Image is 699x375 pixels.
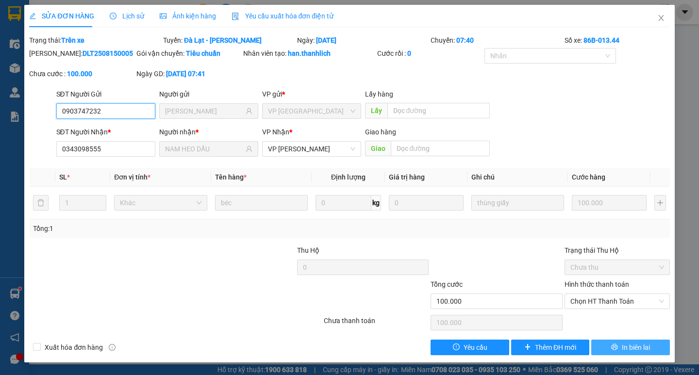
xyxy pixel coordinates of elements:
span: Đơn vị tính [114,173,150,181]
b: 86B-013.44 [583,36,619,44]
b: [DATE] [316,36,336,44]
text: PTT2508150023 [55,41,127,51]
div: Trạng thái Thu Hộ [565,245,670,256]
span: In biên lai [622,342,650,353]
b: Đà Lạt - [PERSON_NAME] [184,36,262,44]
div: Người gửi [159,89,258,99]
span: user [246,108,252,114]
span: VP Nhận [262,128,289,136]
span: Khác [120,196,201,210]
span: Giá trị hàng [389,173,425,181]
div: Gói vận chuyển: [136,48,242,59]
span: Cước hàng [572,173,605,181]
span: user [246,146,252,152]
span: Thêm ĐH mới [535,342,576,353]
div: Người nhận [159,127,258,137]
div: SĐT Người Nhận [56,127,155,137]
div: SĐT Người Gửi [56,89,155,99]
b: 100.000 [67,70,92,78]
span: info-circle [109,344,116,351]
b: Tiêu chuẩn [186,49,220,57]
span: Định lượng [331,173,366,181]
input: 0 [389,195,464,211]
img: icon [232,13,239,20]
div: [PERSON_NAME]: [29,48,134,59]
div: Chưa cước : [29,68,134,79]
div: Nhân viên tạo: [243,48,375,59]
button: plusThêm ĐH mới [511,340,589,355]
span: Xuất hóa đơn hàng [41,342,107,353]
div: Gửi: VP [PERSON_NAME] [7,57,80,77]
button: plus [654,195,666,211]
button: delete [33,195,49,211]
span: Chọn HT Thanh Toán [570,294,664,309]
span: printer [611,343,618,351]
input: Tên người gửi [165,106,244,116]
input: Dọc đường [391,141,490,156]
div: Số xe: [564,35,671,46]
div: Ngày GD: [136,68,242,79]
span: Thu Hộ [297,246,319,254]
label: Hình thức thanh toán [565,280,629,288]
div: Cước rồi : [377,48,483,59]
span: exclamation-circle [453,343,460,351]
span: Chưa thu [570,260,664,275]
b: DLT2508150005 [83,49,133,57]
input: VD: Bàn, Ghế [215,195,308,211]
span: Giao [365,141,391,156]
div: Chuyến: [430,35,564,46]
span: Lấy [365,103,387,118]
input: Tên người nhận [165,144,244,154]
span: clock-circle [110,13,116,19]
button: printerIn biên lai [591,340,669,355]
button: Close [648,5,675,32]
span: Tổng cước [431,280,463,288]
input: 0 [572,195,647,211]
span: picture [160,13,166,19]
b: [DATE] 07:41 [166,70,205,78]
span: edit [29,13,36,19]
input: Ghi Chú [471,195,564,211]
span: Ảnh kiện hàng [160,12,216,20]
b: 07:40 [456,36,474,44]
span: Giao hàng [365,128,396,136]
div: Ngày: [296,35,430,46]
span: kg [371,195,381,211]
span: plus [524,343,531,351]
div: Nhận: VP [GEOGRAPHIC_DATA] [85,57,174,77]
b: 0 [407,49,411,57]
div: VP gửi [262,89,361,99]
div: Chưa thanh toán [323,315,430,332]
span: SL [59,173,67,181]
button: exclamation-circleYêu cầu [431,340,509,355]
span: SỬA ĐƠN HÀNG [29,12,94,20]
span: VP Đà Lạt [268,104,355,118]
b: Trên xe [61,36,84,44]
div: Tuyến: [162,35,296,46]
span: Yêu cầu [464,342,487,353]
span: Lấy hàng [365,90,393,98]
div: Trạng thái: [28,35,162,46]
span: Yêu cầu xuất hóa đơn điện tử [232,12,334,20]
div: Tổng: 1 [33,223,270,234]
span: Lịch sử [110,12,144,20]
b: han.thanhlich [288,49,331,57]
th: Ghi chú [467,168,568,187]
span: VP Phan Thiết [268,142,355,156]
span: Tên hàng [215,173,247,181]
span: close [657,14,665,22]
input: Dọc đường [387,103,490,118]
